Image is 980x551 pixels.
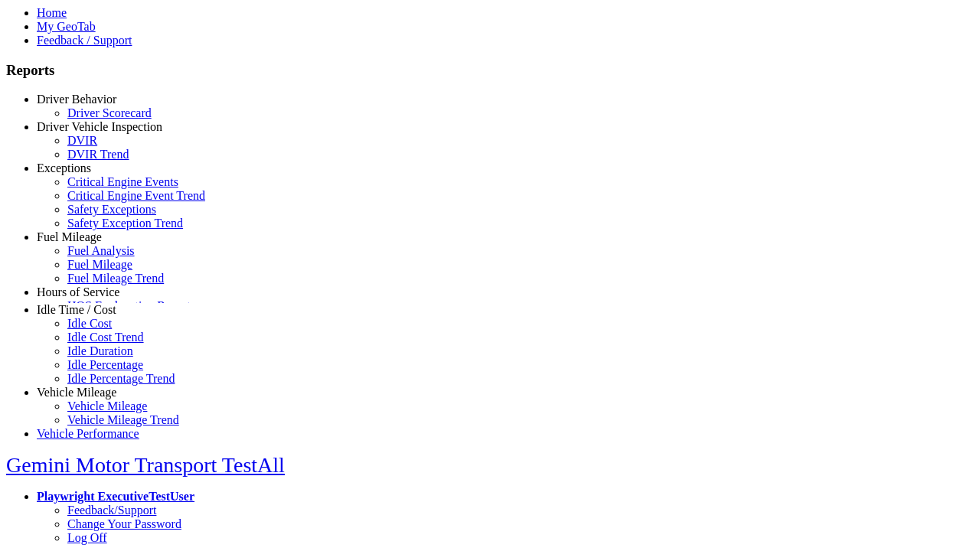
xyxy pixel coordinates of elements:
[67,189,205,202] a: Critical Engine Event Trend
[37,6,67,19] a: Home
[67,504,156,517] a: Feedback/Support
[37,303,116,316] a: Idle Time / Cost
[67,106,152,119] a: Driver Scorecard
[37,120,162,133] a: Driver Vehicle Inspection
[6,62,974,79] h3: Reports
[37,386,116,399] a: Vehicle Mileage
[67,317,112,330] a: Idle Cost
[67,358,143,371] a: Idle Percentage
[67,344,133,357] a: Idle Duration
[37,285,119,298] a: Hours of Service
[6,453,285,477] a: Gemini Motor Transport TestAll
[37,161,91,174] a: Exceptions
[67,399,147,412] a: Vehicle Mileage
[67,175,178,188] a: Critical Engine Events
[67,413,179,426] a: Vehicle Mileage Trend
[67,331,144,344] a: Idle Cost Trend
[37,93,116,106] a: Driver Behavior
[37,490,194,503] a: Playwright ExecutiveTestUser
[37,230,102,243] a: Fuel Mileage
[67,203,156,216] a: Safety Exceptions
[37,34,132,47] a: Feedback / Support
[67,258,132,271] a: Fuel Mileage
[37,427,139,440] a: Vehicle Performance
[67,134,97,147] a: DVIR
[67,244,135,257] a: Fuel Analysis
[67,517,181,530] a: Change Your Password
[67,372,175,385] a: Idle Percentage Trend
[67,217,183,230] a: Safety Exception Trend
[67,299,195,312] a: HOS Explanation Reports
[67,148,129,161] a: DVIR Trend
[67,272,164,285] a: Fuel Mileage Trend
[67,531,107,544] a: Log Off
[37,20,96,33] a: My GeoTab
